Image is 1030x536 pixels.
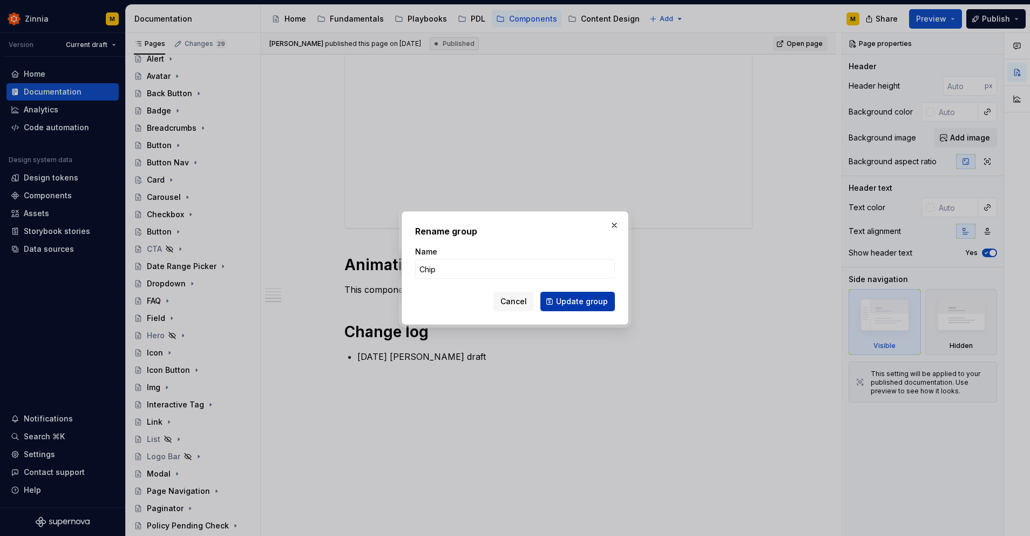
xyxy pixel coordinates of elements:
span: Update group [556,296,608,307]
label: Name [415,246,437,257]
h2: Rename group [415,225,615,238]
button: Cancel [493,292,534,311]
button: Update group [540,292,615,311]
span: Cancel [500,296,527,307]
